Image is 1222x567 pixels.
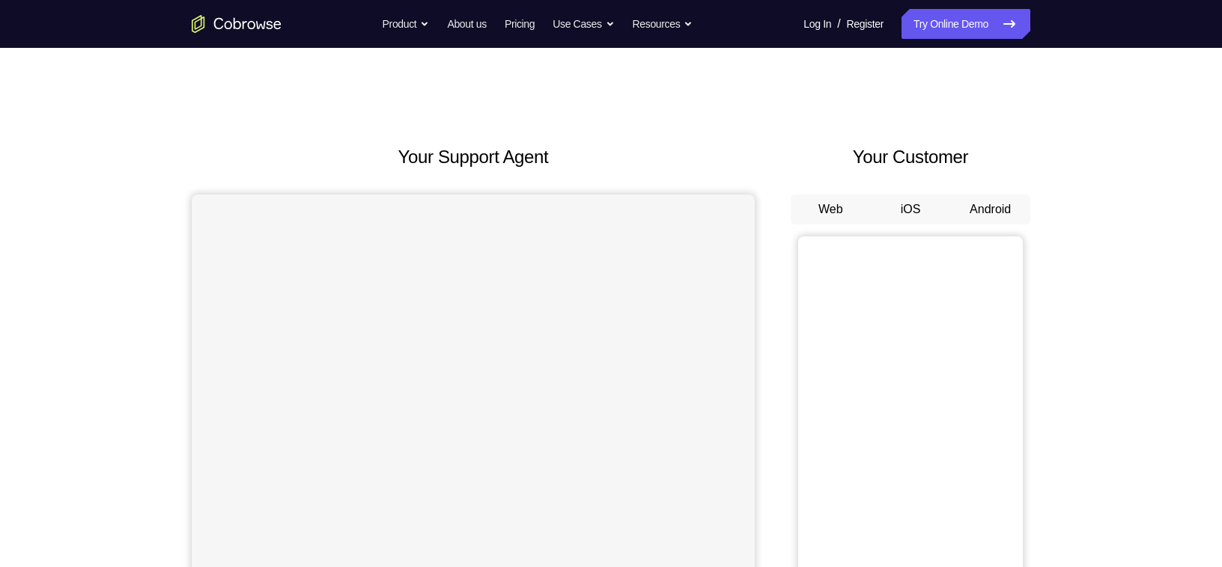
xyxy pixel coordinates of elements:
button: Use Cases [553,9,614,39]
button: iOS [871,194,951,224]
span: / [837,15,840,33]
a: About us [447,9,486,39]
button: Product [383,9,430,39]
a: Register [847,9,884,39]
a: Log In [803,9,831,39]
button: Resources [633,9,693,39]
a: Go to the home page [192,15,282,33]
button: Web [791,194,871,224]
a: Try Online Demo [902,9,1030,39]
h2: Your Customer [791,144,1030,171]
a: Pricing [505,9,535,39]
button: Android [950,194,1030,224]
h2: Your Support Agent [192,144,755,171]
